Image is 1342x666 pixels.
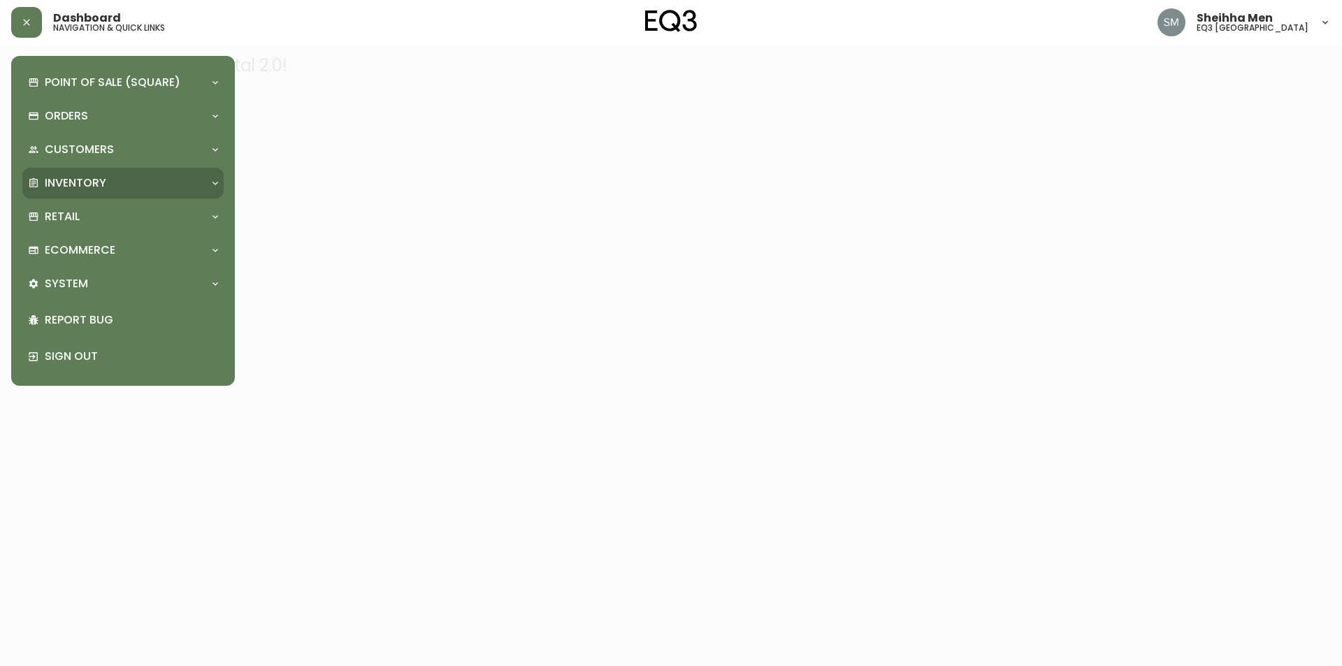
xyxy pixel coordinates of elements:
[53,13,121,24] span: Dashboard
[45,209,80,224] p: Retail
[1197,13,1273,24] span: Sheihha Men
[22,302,224,338] div: Report Bug
[22,67,224,98] div: Point of Sale (Square)
[45,349,218,364] p: Sign Out
[53,24,165,32] h5: navigation & quick links
[22,268,224,299] div: System
[22,235,224,266] div: Ecommerce
[22,134,224,165] div: Customers
[1197,24,1308,32] h5: eq3 [GEOGRAPHIC_DATA]
[45,142,114,157] p: Customers
[645,10,697,32] img: logo
[45,276,88,291] p: System
[22,201,224,232] div: Retail
[45,75,180,90] p: Point of Sale (Square)
[22,338,224,375] div: Sign Out
[45,175,106,191] p: Inventory
[22,101,224,131] div: Orders
[22,168,224,198] div: Inventory
[45,108,88,124] p: Orders
[45,242,115,258] p: Ecommerce
[45,312,218,328] p: Report Bug
[1157,8,1185,36] img: cfa6f7b0e1fd34ea0d7b164297c1067f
